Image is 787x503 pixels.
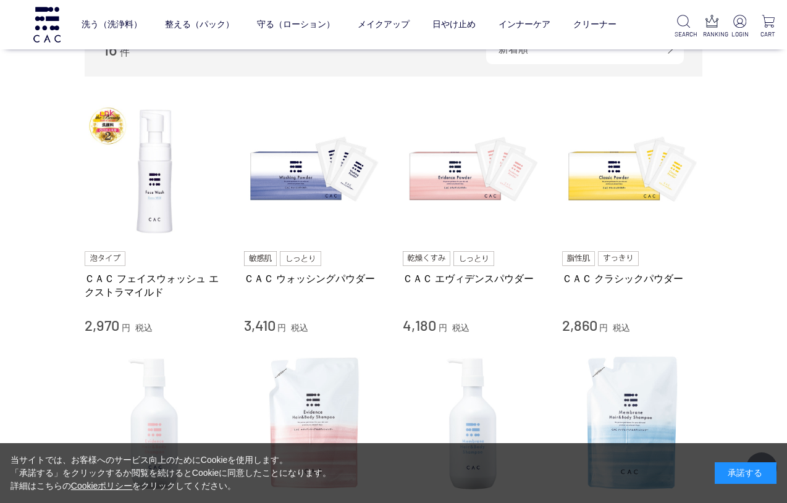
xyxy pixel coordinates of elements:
[244,272,385,285] a: ＣＡＣ ウォッシングパウダー
[291,323,308,333] span: 税込
[731,30,749,39] p: LOGIN
[439,323,447,333] span: 円
[403,101,544,242] img: ＣＡＣ エヴィデンスパウダー
[135,323,153,333] span: 税込
[277,323,286,333] span: 円
[85,272,225,299] a: ＣＡＣ フェイスウォッシュ エクストラマイルド
[432,9,476,40] a: 日やけ止め
[85,316,119,334] span: 2,970
[85,251,125,266] img: 泡タイプ
[71,481,133,491] a: Cookieポリシー
[613,323,630,333] span: 税込
[244,251,277,266] img: 敏感肌
[85,354,225,494] img: ＣＡＣ エヴィデンスヘア＆ボディシャンプー500ml
[731,15,749,39] a: LOGIN
[11,454,332,493] div: 当サイトでは、お客様へのサービス向上のためにCookieを使用します。 「承諾する」をクリックするか閲覧を続けるとCookieに同意したことになります。 詳細はこちらの をクリックしてください。
[759,15,777,39] a: CART
[453,251,494,266] img: しっとり
[759,30,777,39] p: CART
[562,251,595,266] img: 脂性肌
[244,316,276,334] span: 3,410
[403,272,544,285] a: ＣＡＣ エヴィデンスパウダー
[499,9,550,40] a: インナーケア
[562,316,597,334] span: 2,860
[573,9,617,40] a: クリーナー
[675,30,692,39] p: SEARCH
[562,101,703,242] img: ＣＡＣ クラシックパウダー
[703,15,721,39] a: RANKING
[32,7,62,42] img: logo
[85,101,225,242] img: ＣＡＣ フェイスウォッシュ エクストラマイルド
[703,30,721,39] p: RANKING
[598,251,639,266] img: すっきり
[280,251,321,266] img: しっとり
[403,316,436,334] span: 4,180
[122,323,130,333] span: 円
[403,251,450,266] img: 乾燥くすみ
[165,9,234,40] a: 整える（パック）
[452,323,469,333] span: 税込
[562,354,703,494] img: ＣＡＣ メンブレンヘア＆ボディシャンプー400mlレフィル
[244,354,385,494] img: ＣＡＣ エヴィデンスヘア＆ボディシャンプー400mlレフィル
[403,354,544,494] img: ＣＡＣ メンブレンヘア＆ボディシャンプー500ml
[82,9,142,40] a: 洗う（洗浄料）
[562,272,703,285] a: ＣＡＣ クラシックパウダー
[244,101,385,242] img: ＣＡＣ ウォッシングパウダー
[675,15,692,39] a: SEARCH
[599,323,608,333] span: 円
[358,9,410,40] a: メイクアップ
[715,462,776,484] div: 承諾する
[257,9,335,40] a: 守る（ローション）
